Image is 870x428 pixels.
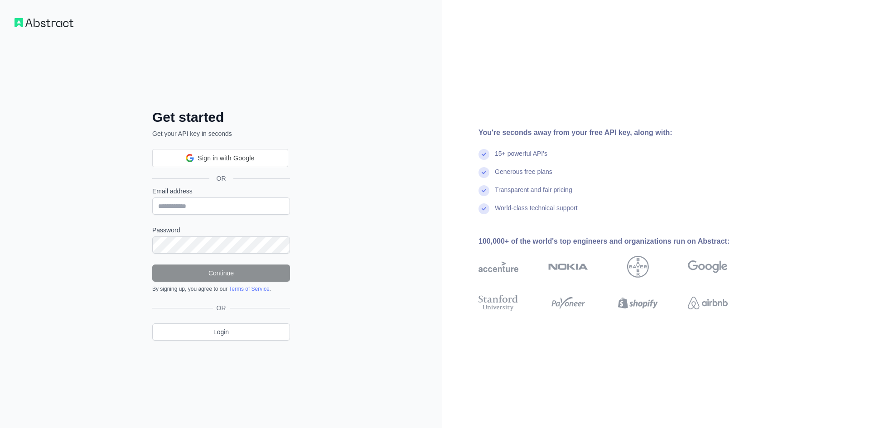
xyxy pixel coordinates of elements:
[478,256,518,278] img: accenture
[152,264,290,282] button: Continue
[495,185,572,203] div: Transparent and fair pricing
[548,293,588,313] img: payoneer
[688,293,728,313] img: airbnb
[627,256,649,278] img: bayer
[152,285,290,293] div: By signing up, you agree to our .
[478,127,757,138] div: You're seconds away from your free API key, along with:
[478,203,489,214] img: check mark
[495,149,547,167] div: 15+ powerful API's
[152,149,288,167] div: Sign in with Google
[229,286,269,292] a: Terms of Service
[152,109,290,125] h2: Get started
[478,149,489,160] img: check mark
[152,323,290,341] a: Login
[618,293,658,313] img: shopify
[495,167,552,185] div: Generous free plans
[688,256,728,278] img: google
[478,167,489,178] img: check mark
[478,293,518,313] img: stanford university
[198,154,254,163] span: Sign in with Google
[209,174,233,183] span: OR
[548,256,588,278] img: nokia
[152,187,290,196] label: Email address
[152,226,290,235] label: Password
[495,203,578,221] div: World-class technical support
[478,185,489,196] img: check mark
[478,236,757,247] div: 100,000+ of the world's top engineers and organizations run on Abstract:
[213,303,230,313] span: OR
[152,129,290,138] p: Get your API key in seconds
[14,18,73,27] img: Workflow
